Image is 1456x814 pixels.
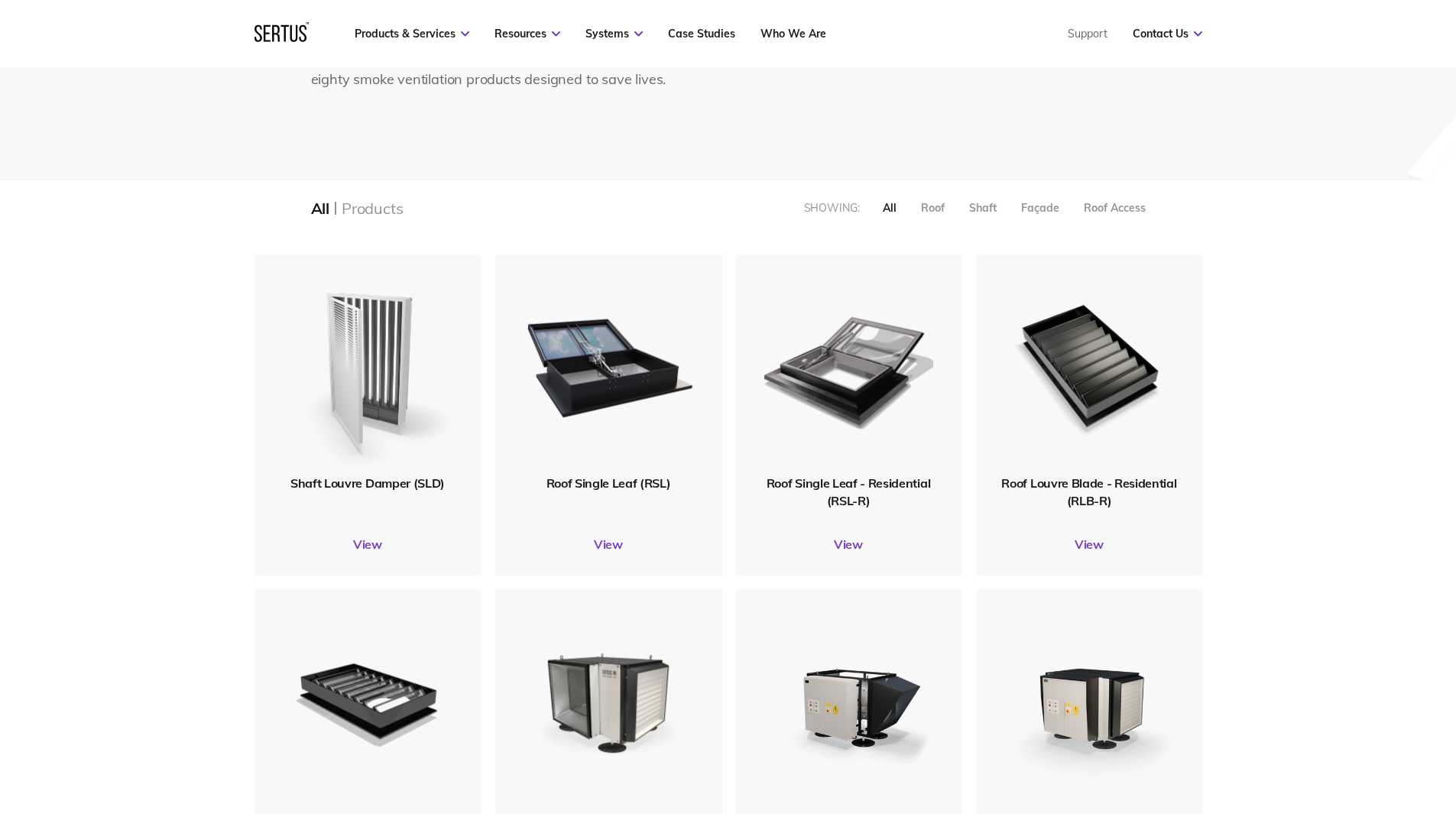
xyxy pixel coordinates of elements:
span: Shaft Louvre Damper (SLD) [290,475,445,491]
div: From concept to production line, we’ve built a range of over eighty smoke ventilation products de... [311,47,697,91]
span: Roof Louvre Blade - Residential (RLB-R) [1001,475,1176,508]
div: Showing: [804,201,860,215]
div: Shaft [969,201,997,215]
div: All [883,201,897,215]
div: Products [342,199,403,218]
span: Roof Single Leaf - Residential (RSL-R) [767,475,930,508]
div: Façade [1021,201,1059,215]
a: View [495,537,722,552]
a: View [735,537,962,552]
a: View [255,537,482,552]
a: Who We Are [760,27,826,41]
a: Support [1068,27,1107,41]
span: Roof Single Leaf (RSL) [546,475,671,491]
a: Case Studies [668,27,735,41]
iframe: Chat Widget [1181,637,1456,814]
a: Resources [495,27,560,41]
div: Roof [921,201,945,215]
a: View [976,537,1203,552]
a: Products & Services [355,27,469,41]
a: Systems [585,27,643,41]
a: Contact Us [1133,27,1202,41]
div: Roof Access [1084,201,1146,215]
div: All [311,199,329,218]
